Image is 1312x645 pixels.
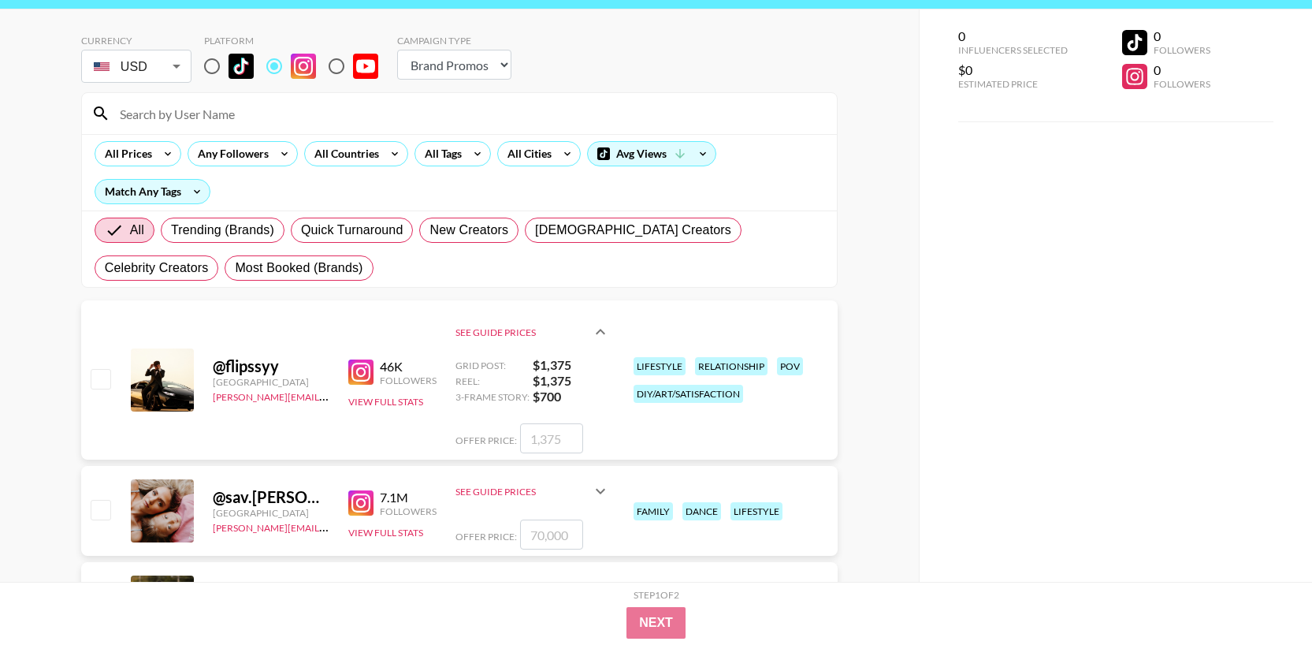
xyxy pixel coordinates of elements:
div: All Countries [305,142,382,166]
div: See Guide Prices [455,326,591,338]
div: lifestyle [634,357,686,375]
div: Influencers Selected [958,44,1068,56]
div: See Guide Prices [455,357,610,405]
button: View Full Stats [348,527,423,539]
div: $0 [958,62,1068,78]
img: Instagram [348,490,374,516]
span: Celebrity Creators [105,259,209,278]
div: 0 [1154,28,1210,44]
div: @ flipssyy [213,356,329,376]
strong: $ 700 [533,389,610,405]
div: [GEOGRAPHIC_DATA] [213,376,329,388]
span: 3-Frame Story: [455,391,530,403]
div: See Guide Prices [455,307,610,357]
div: Campaign Type [397,35,511,47]
div: lifestyle [730,502,782,520]
span: Reel: [455,375,530,387]
div: Estimated Price [958,78,1068,90]
div: All Tags [415,142,465,166]
div: Match Any Tags [95,180,210,203]
span: Grid Post: [455,360,530,371]
div: Followers [1154,44,1210,56]
div: pov [777,357,803,375]
a: [PERSON_NAME][EMAIL_ADDRESS][DOMAIN_NAME] [213,388,446,403]
div: Step 1 of 2 [634,589,679,601]
strong: $ 1,375 [533,373,610,389]
div: See Guide Prices [442,569,597,606]
div: Followers [380,375,437,386]
img: YouTube [353,54,378,79]
img: Instagram [348,360,374,385]
div: dance [682,502,721,520]
div: Avg Views [588,142,715,166]
span: Offer Price: [455,434,517,446]
div: relationship [695,357,768,375]
input: Search by User Name [110,101,827,126]
a: [PERSON_NAME][EMAIL_ADDRESS][DOMAIN_NAME] [213,519,446,534]
iframe: Drift Widget Chat Controller [1233,566,1293,626]
div: [GEOGRAPHIC_DATA] [213,507,329,519]
div: @ sav.[PERSON_NAME] [213,487,329,507]
div: 0 [1154,62,1210,78]
strong: $ 1,375 [533,357,610,373]
span: All [130,221,144,240]
span: Offer Price: [455,531,517,542]
div: Followers [1154,78,1210,90]
div: Followers [380,505,437,517]
div: 7.1M [380,490,437,505]
span: New Creators [429,221,508,240]
button: View Full Stats [348,396,423,408]
img: Instagram [291,54,316,79]
div: USD [84,53,188,80]
button: Next [626,607,686,639]
div: 46K [380,359,437,375]
div: All Prices [95,142,155,166]
div: 0 [958,28,1068,44]
div: diy/art/satisfaction [634,385,743,403]
span: Trending (Brands) [171,221,274,240]
div: Currency [81,35,191,47]
div: See Guide Prices [455,486,591,498]
span: Quick Turnaround [301,221,403,240]
input: 70,000 [520,520,583,550]
img: TikTok [229,54,254,79]
div: Platform [204,35,391,47]
div: family [634,502,673,520]
input: 1,375 [520,423,583,453]
div: Any Followers [188,142,272,166]
span: [DEMOGRAPHIC_DATA] Creators [535,221,731,240]
div: All Cities [498,142,555,166]
span: Most Booked (Brands) [235,259,362,278]
div: See Guide Prices [455,472,610,510]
